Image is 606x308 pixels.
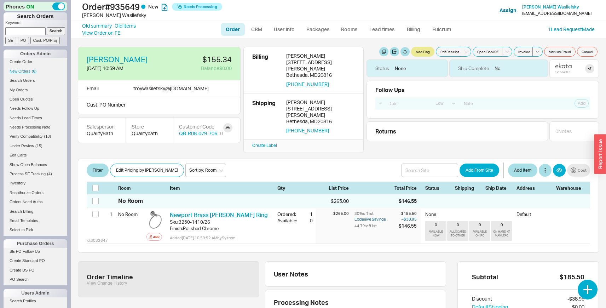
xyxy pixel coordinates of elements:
span: Process SE Tracking [10,172,46,176]
div: Processing Notes [274,298,438,306]
div: Follow Ups [375,87,405,93]
div: Status [375,65,389,72]
div: Sku: [170,219,179,225]
div: - $38.95 [567,295,584,302]
span: [PERSON_NAME] Wasilefsky [522,4,579,10]
div: $265.00 [316,198,349,205]
a: Show Open Balances [4,161,67,169]
button: Add From Site [460,164,499,177]
button: Needs Processing [172,3,222,11]
span: Invoice [518,49,530,55]
div: Subtotal [472,273,498,281]
div: Cust. PO Number [78,97,241,114]
div: Finish : Polished Chrome [170,225,272,232]
span: New Orders [10,69,30,73]
div: 0 [479,222,481,227]
a: QB-R08-079-706 [179,130,217,137]
button: Pdf Receipt [436,47,461,57]
span: ( 4 ) [47,172,52,176]
button: Cancel [577,47,598,57]
a: User info [269,23,300,36]
div: $146.55 [399,198,417,205]
div: Exclusive Savings [354,216,397,222]
div: AVAILABLE NOW [427,230,445,238]
a: Inventory [4,179,67,187]
div: [STREET_ADDRESS][PERSON_NAME] [286,59,355,72]
span: id: 3082647 [87,238,108,243]
div: Ship Date [485,185,512,191]
div: Ship Complete [458,65,489,72]
a: [PERSON_NAME] [87,56,148,63]
div: Qualitybath [132,130,167,137]
a: PO Search [4,276,67,283]
div: $185.50 [399,211,417,216]
span: Needs Processing Note [10,125,51,129]
button: Cost [567,164,590,177]
div: Item [170,185,275,191]
a: Old items [115,22,136,29]
button: Filter [87,164,109,177]
button: [PHONE_NUMBER] [286,81,329,87]
div: troywasilefsky @ [DOMAIN_NAME] [133,85,209,92]
a: Create Standard PO [4,257,67,264]
button: [PHONE_NUMBER] [286,127,329,134]
div: $146.55 [399,223,417,229]
div: Warehouse [556,185,584,191]
div: Added [DATE] 10:59:52 AM by System [170,235,272,241]
span: Spec Book 0 / 1 [477,49,500,55]
div: Phones [4,2,67,11]
div: 3250-1410/26 [179,219,210,225]
a: Open Quotes [4,96,67,103]
div: Customer Code [179,123,223,130]
div: Bethesda , MD 20816 [286,118,355,125]
h1: Order # 935649 [82,2,305,12]
div: Add [153,234,160,240]
a: Select to Pick [4,226,67,234]
div: List Price [316,185,349,191]
button: Assign [500,7,516,14]
div: 30 % off list [354,211,397,216]
a: Create DS PO [4,267,67,274]
span: Cancel [582,49,593,55]
a: Email Templates [4,217,67,224]
a: Create Order [4,58,67,65]
div: [PERSON_NAME] [286,99,355,105]
div: Balance $0.00 [164,65,232,72]
span: ( 15 ) [35,144,42,148]
div: Returns [375,127,545,135]
span: Mark as Fraud [549,49,571,55]
a: Packages [301,23,335,36]
a: Search Profiles [4,297,67,305]
input: Cust. PO/Proj [30,37,60,44]
div: Score: 0.1 [555,70,572,74]
div: No Room [118,197,143,205]
div: [EMAIL_ADDRESS][DOMAIN_NAME] [522,11,591,16]
a: Edit Carts [4,152,67,159]
a: 1Lead RequestMade [548,26,595,32]
input: Note [460,99,539,108]
a: Orders Need Auths [4,198,67,206]
button: Add [146,233,162,241]
span: New [148,4,158,10]
div: $185.50 [560,273,584,281]
div: ALLOCATED TO OTHER [449,230,467,238]
span: Needs Processing [184,2,217,12]
a: Newport Brass [PERSON_NAME] Ring [170,211,268,218]
div: ON HAND AT MANUFAC [492,230,511,238]
div: Total Price [394,185,421,191]
h1: Search Orders [4,12,67,20]
span: Add From Site [466,166,493,175]
a: Lead times [364,23,400,36]
span: ( 6 ) [32,69,36,73]
div: Salesperson [87,123,117,130]
a: [PERSON_NAME] Wasilefsky [522,5,579,10]
div: Discount [472,295,508,302]
a: View Order on FE [82,30,120,36]
div: Address [516,185,552,191]
div: 0 [501,222,503,227]
input: SE [5,37,16,44]
a: Reauthorize Orders [4,189,67,196]
div: $155.34 [164,56,232,63]
span: Filter [93,166,103,175]
a: Verify Compatibility(18) [4,133,67,140]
